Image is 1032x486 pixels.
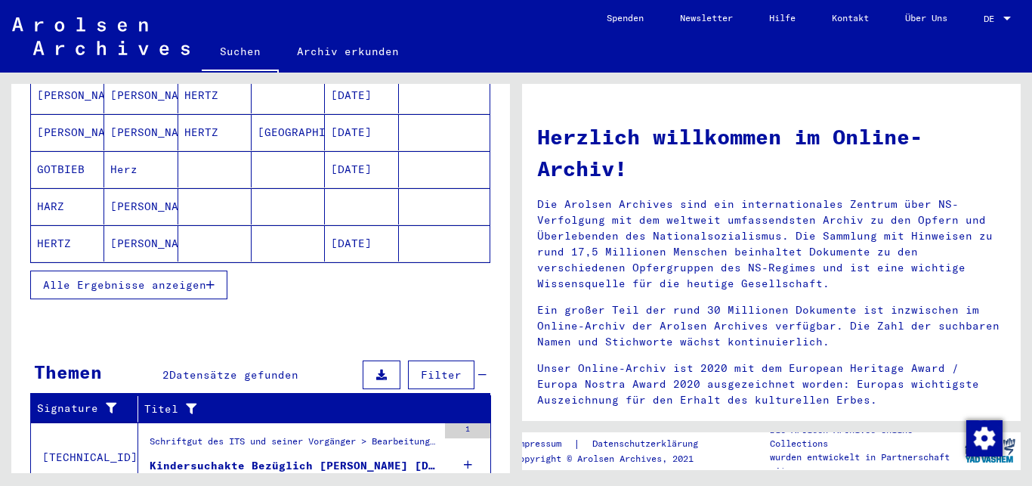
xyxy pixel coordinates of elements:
[104,188,178,224] mat-cell: [PERSON_NAME]
[43,278,206,292] span: Alle Ergebnisse anzeigen
[150,458,437,474] div: Kindersuchakte Bezüglich [PERSON_NAME] [DATE]
[31,151,104,187] mat-cell: GOTBIEB
[150,435,437,456] div: Schriftgut des ITS und seiner Vorgänger > Bearbeitung von Anfragen > Fallbezogene [MEDICAL_DATA] ...
[325,77,398,113] mat-cell: [DATE]
[202,33,279,73] a: Suchen
[537,121,1006,184] h1: Herzlich willkommen im Online-Archiv!
[325,151,398,187] mat-cell: [DATE]
[37,397,137,421] div: Signature
[408,361,474,389] button: Filter
[31,77,104,113] mat-cell: [PERSON_NAME]
[252,114,325,150] mat-cell: [GEOGRAPHIC_DATA]
[104,77,178,113] mat-cell: [PERSON_NAME]
[104,151,178,187] mat-cell: Herz
[178,114,252,150] mat-cell: HERTZ
[169,368,298,382] span: Datensätze gefunden
[31,114,104,150] mat-cell: [PERSON_NAME]
[537,302,1006,350] p: Ein großer Teil der rund 30 Millionen Dokumente ist inzwischen im Online-Archiv der Arolsen Archi...
[178,77,252,113] mat-cell: HERTZ
[580,436,716,452] a: Datenschutzerklärung
[984,14,1000,24] span: DE
[445,423,490,438] div: 1
[104,225,178,262] mat-cell: [PERSON_NAME]
[104,114,178,150] mat-cell: [PERSON_NAME]
[144,401,453,417] div: Titel
[966,420,1003,457] img: Zustimmung ändern
[514,436,716,452] div: |
[514,436,573,452] a: Impressum
[962,432,1018,469] img: yv_logo.png
[31,225,104,262] mat-cell: HERTZ
[421,368,462,382] span: Filter
[770,423,959,450] p: Die Arolsen Archives Online-Collections
[514,452,716,466] p: Copyright © Arolsen Archives, 2021
[162,368,169,382] span: 2
[537,197,1006,292] p: Die Arolsen Archives sind ein internationales Zentrum über NS-Verfolgung mit dem weltweit umfasse...
[770,450,959,478] p: wurden entwickelt in Partnerschaft mit
[325,225,398,262] mat-cell: [DATE]
[144,397,472,421] div: Titel
[279,33,417,70] a: Archiv erkunden
[34,358,102,385] div: Themen
[30,271,227,299] button: Alle Ergebnisse anzeigen
[12,17,190,55] img: Arolsen_neg.svg
[325,114,398,150] mat-cell: [DATE]
[31,188,104,224] mat-cell: HARZ
[37,401,119,416] div: Signature
[537,361,1006,408] p: Unser Online-Archiv ist 2020 mit dem European Heritage Award / Europa Nostra Award 2020 ausgezeic...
